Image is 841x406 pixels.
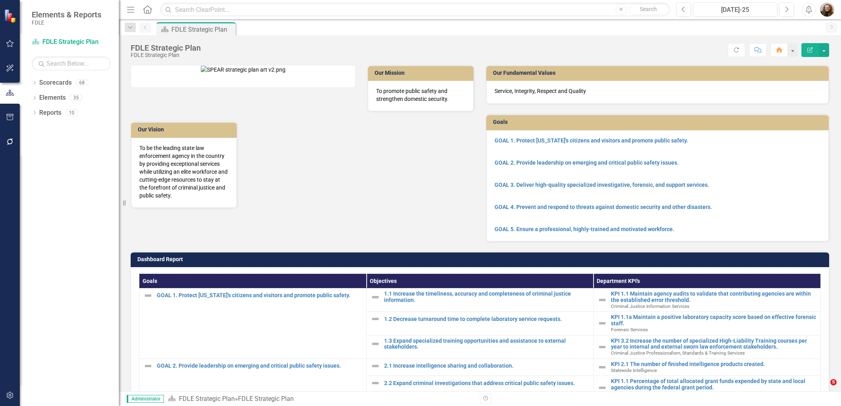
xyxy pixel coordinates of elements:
[597,295,607,305] img: Not Defined
[32,19,101,26] small: FDLE
[611,361,816,367] a: KPI 2.1 The number of finished intelligence products created.
[693,2,777,17] button: [DATE]-25
[138,127,233,133] h3: Our Vision
[384,363,590,369] a: 2.1 Increase intelligence sharing and collaboration.
[384,316,590,322] a: 1.2 Decrease turnaround time to complete laboratory service requests.
[238,395,294,402] div: FDLE Strategic Plan
[139,288,367,359] td: Double-Click to Edit Right Click for Context Menu
[696,5,774,15] div: [DATE]-25
[375,70,470,76] h3: Our Mission
[371,378,380,388] img: Not Defined
[495,226,674,232] a: GOAL 5. Ensure a professional, highly-trained and motivated workforce.
[39,93,66,102] a: Elements
[384,380,590,386] a: 2.2 Expand criminal investigations that address critical public safety issues.
[594,335,821,359] td: Double-Click to Edit Right Click for Context Menu
[179,395,235,402] a: FDLE Strategic Plan
[171,25,234,34] div: FDLE Strategic Plan
[597,342,607,352] img: Not Defined
[611,350,745,356] span: Criminal Justice Professionalism, Standards & Training Services
[143,361,153,371] img: Not Defined
[611,304,689,309] span: Criminal Justice Information Services
[629,4,668,15] button: Search
[597,319,607,328] img: Not Defined
[137,256,825,262] h3: Dashboard Report
[366,359,594,376] td: Double-Click to Edit Right Click for Context Menu
[70,95,82,101] div: 35
[371,314,380,324] img: Not Defined
[201,66,285,74] img: SPEAR strategic plan art v2.png
[495,87,820,95] p: Service, Integrity, Respect and Quality
[611,314,816,326] a: KPI 1.1a Maintain a positive laboratory capacity score based on effective forensic staff.
[366,312,594,335] td: Double-Click to Edit Right Click for Context Menu
[611,391,668,397] span: Business Support Program
[131,44,201,52] div: FDLE Strategic Plan
[640,6,657,12] span: Search
[830,379,837,385] span: 5
[594,288,821,312] td: Double-Click to Edit Right Click for Context Menu
[32,10,101,19] span: Elements & Reports
[594,359,821,376] td: Double-Click to Edit Right Click for Context Menu
[65,109,78,116] div: 10
[495,182,709,188] a: GOAL 3. Deliver high-quality specialized investigative, forensic, and support services.
[384,291,590,303] a: 1.1 Increase the timeliness, accuracy and completeness of criminal justice information.
[611,338,816,350] a: KPI 3.2 Increase the number of specialized High-Liability Training courses per year to internal a...
[127,395,164,403] span: Administrator
[594,312,821,335] td: Double-Click to Edit Right Click for Context Menu
[493,70,825,76] h3: Our Fundamental Values
[597,362,607,372] img: Not Defined
[495,137,688,144] a: GOAL 1. Protect [US_STATE]'s citizens and visitors and promote public safety.
[493,119,825,125] h3: Goals
[371,292,380,302] img: Not Defined
[366,288,594,312] td: Double-Click to Edit Right Click for Context Menu
[39,108,61,118] a: Reports
[366,376,594,399] td: Double-Click to Edit Right Click for Context Menu
[32,38,111,47] a: FDLE Strategic Plan
[594,376,821,399] td: Double-Click to Edit Right Click for Context Menu
[495,204,712,210] a: GOAL 4. Prevent and respond to threats against domestic security and other disasters.
[814,379,833,398] iframe: Intercom live chat
[76,80,88,86] div: 68
[371,361,380,371] img: Not Defined
[157,363,362,369] a: GOAL 2. Provide leadership on emerging and critical public safety issues.
[384,338,590,350] a: 1.3 Expand specialized training opportunities and assistance to external stakeholders.
[820,2,834,17] img: Jennifer Siddoway
[371,339,380,349] img: Not Defined
[32,57,111,70] input: Search Below...
[131,52,201,58] div: FDLE Strategic Plan
[597,383,607,393] img: Not Defined
[376,87,465,103] p: To promote public safety and strengthen domestic security.
[157,292,362,298] a: GOAL 1. Protect [US_STATE]'s citizens and visitors and promote public safety.
[143,291,153,300] img: Not Defined
[4,9,18,23] img: ClearPoint Strategy
[611,327,648,332] span: Forensic Services
[611,378,816,391] a: KPI 1.1 Percentage of total allocated grant funds expended by state and local agencies during the...
[139,144,228,199] p: To be the leading state law enforcement agency in the country by providing exceptional services w...
[611,368,657,373] span: Statewide Intelligence
[366,335,594,359] td: Double-Click to Edit Right Click for Context Menu
[39,78,72,87] a: Scorecards
[495,159,679,166] a: GOAL 2. Provide leadership on emerging and critical public safety issues.
[611,291,816,303] a: KPI 1.1 Maintain agency audits to validate that contributing agencies are within the established ...
[168,395,474,404] div: »
[160,3,670,17] input: Search ClearPoint...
